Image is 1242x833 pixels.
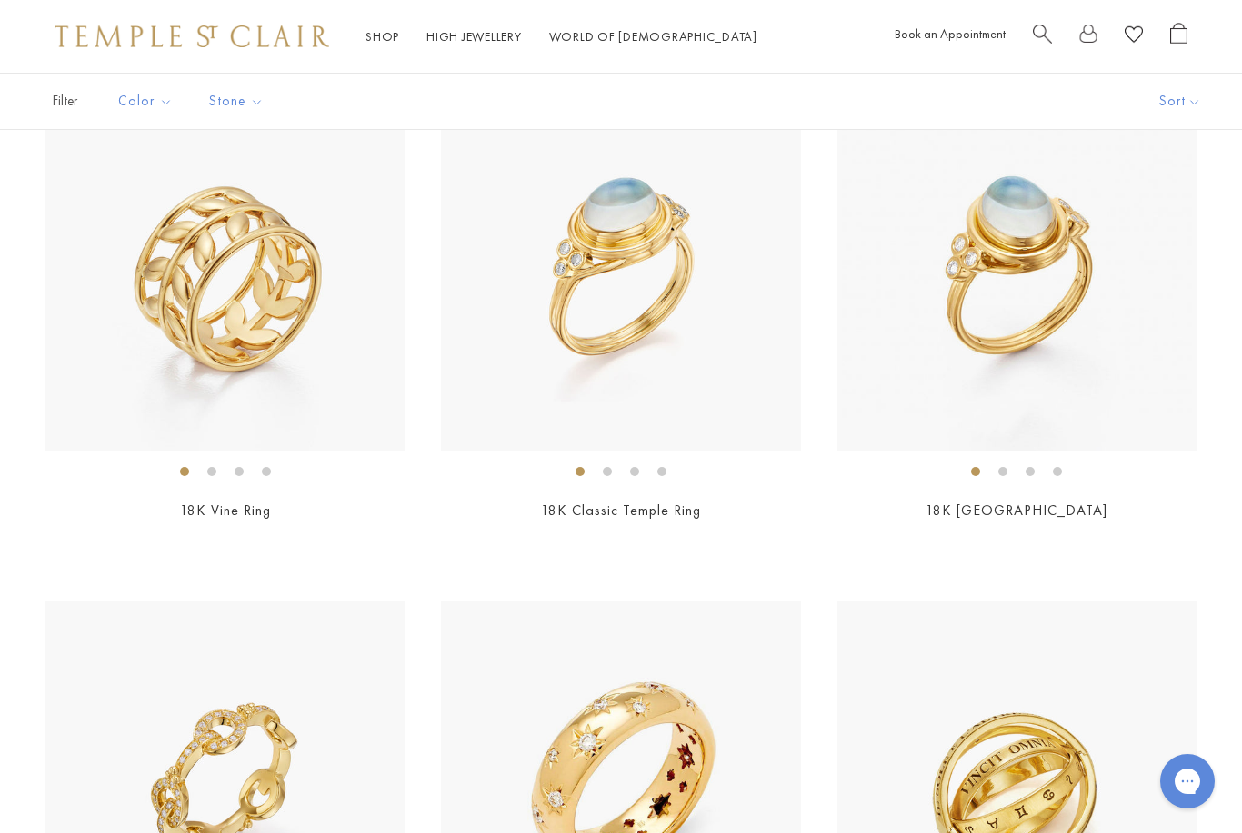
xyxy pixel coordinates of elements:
button: Show sort by [1118,74,1242,129]
img: R14109-BM7H [441,93,800,451]
img: Temple St. Clair [55,25,329,47]
a: Search [1033,23,1052,51]
iframe: Gorgias live chat messenger [1151,748,1224,815]
button: Color [105,81,186,122]
a: 18K [GEOGRAPHIC_DATA] [926,501,1107,520]
button: Stone [195,81,277,122]
img: R38826-VIN6 [45,93,405,451]
a: ShopShop [366,28,399,45]
a: View Wishlist [1125,23,1143,51]
span: Color [109,90,186,113]
nav: Main navigation [366,25,757,48]
a: World of [DEMOGRAPHIC_DATA]World of [DEMOGRAPHIC_DATA] [549,28,757,45]
a: Open Shopping Bag [1170,23,1187,51]
span: Stone [200,90,277,113]
a: High JewelleryHigh Jewellery [426,28,522,45]
a: 18K Vine Ring [180,501,271,520]
img: R14110-BM8V [837,93,1197,451]
a: Book an Appointment [895,25,1006,42]
a: 18K Classic Temple Ring [541,501,701,520]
